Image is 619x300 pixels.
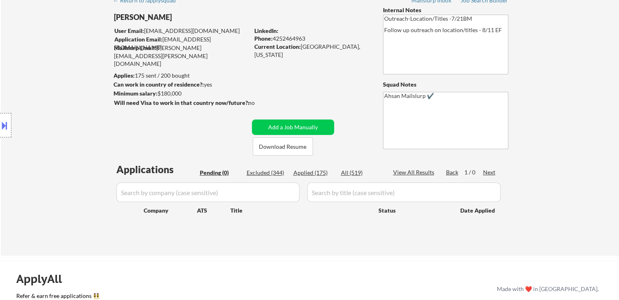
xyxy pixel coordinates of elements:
[230,207,371,215] div: Title
[254,35,370,43] div: 4252464963
[383,6,508,14] div: Internal Notes
[254,35,273,42] strong: Phone:
[293,169,334,177] div: Applied (175)
[247,169,287,177] div: Excluded (344)
[114,35,249,51] div: [EMAIL_ADDRESS][DOMAIN_NAME]
[393,168,437,176] div: View All Results
[116,183,300,202] input: Search by company (case sensitive)
[114,99,249,106] strong: Will need Visa to work in that country now/future?:
[254,27,278,34] strong: LinkedIn:
[254,43,301,50] strong: Current Location:
[248,99,271,107] div: no
[114,12,281,22] div: [PERSON_NAME]
[114,27,144,34] strong: User Email:
[116,165,197,174] div: Applications
[200,169,241,177] div: Pending (0)
[383,80,508,89] div: Squad Notes
[114,36,162,43] strong: Application Email:
[144,207,197,215] div: Company
[253,137,313,156] button: Download Resume
[114,72,249,80] div: 175 sent / 200 bought
[114,44,156,51] strong: Mailslurp Email:
[197,207,230,215] div: ATS
[114,80,247,89] div: yes
[16,272,71,286] div: ApplyAll
[254,43,370,59] div: [GEOGRAPHIC_DATA], [US_STATE]
[114,89,249,98] div: $180,000
[378,203,448,217] div: Status
[460,207,496,215] div: Date Applied
[483,168,496,176] div: Next
[464,168,483,176] div: 1 / 0
[252,120,334,135] button: Add a Job Manually
[307,183,501,202] input: Search by title (case sensitive)
[446,168,459,176] div: Back
[114,44,249,68] div: [PERSON_NAME][EMAIL_ADDRESS][PERSON_NAME][DOMAIN_NAME]
[341,169,382,177] div: All (519)
[114,81,204,88] strong: Can work in country of residence?:
[114,27,249,35] div: [EMAIL_ADDRESS][DOMAIN_NAME]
